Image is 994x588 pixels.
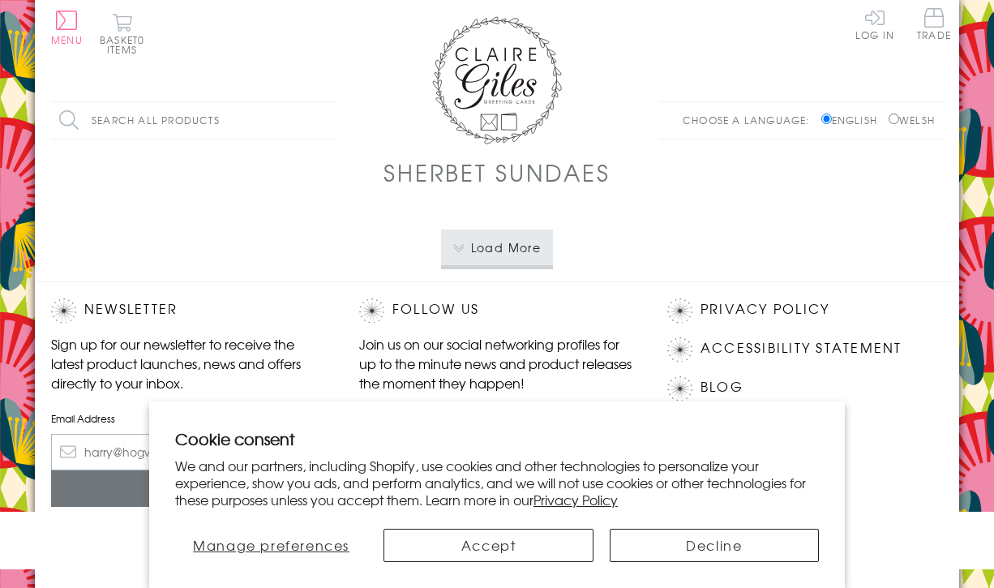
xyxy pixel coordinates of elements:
[359,334,635,393] p: Join us on our social networking profiles for up to the minute news and product releases the mome...
[193,535,349,555] span: Manage preferences
[51,434,327,470] input: harry@hogwarts.edu
[383,156,610,189] h1: Sherbet Sundaes
[821,113,885,127] label: English
[889,113,935,127] label: Welsh
[383,529,593,562] button: Accept
[51,334,327,393] p: Sign up for our newsletter to receive the latest product launches, news and offers directly to yo...
[432,16,562,144] img: Claire Giles Greetings Cards
[610,529,819,562] button: Decline
[319,102,335,139] input: Search
[51,411,327,426] label: Email Address
[175,457,819,508] p: We and our partners, including Shopify, use cookies and other technologies to personalize your ex...
[917,8,951,40] span: Trade
[533,490,618,509] a: Privacy Policy
[51,102,335,139] input: Search all products
[100,13,144,54] button: Basket0 items
[51,32,83,47] span: Menu
[441,230,554,265] button: Load More
[51,298,327,323] h2: Newsletter
[821,114,832,124] input: English
[701,337,902,359] a: Accessibility Statement
[107,32,144,57] span: 0 items
[701,298,829,320] a: Privacy Policy
[917,8,951,43] a: Trade
[51,470,327,507] input: Subscribe
[889,114,899,124] input: Welsh
[359,298,635,323] h2: Follow Us
[683,113,818,127] p: Choose a language:
[51,11,83,45] button: Menu
[175,529,367,562] button: Manage preferences
[855,8,894,40] a: Log In
[701,376,743,398] a: Blog
[175,427,819,450] h2: Cookie consent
